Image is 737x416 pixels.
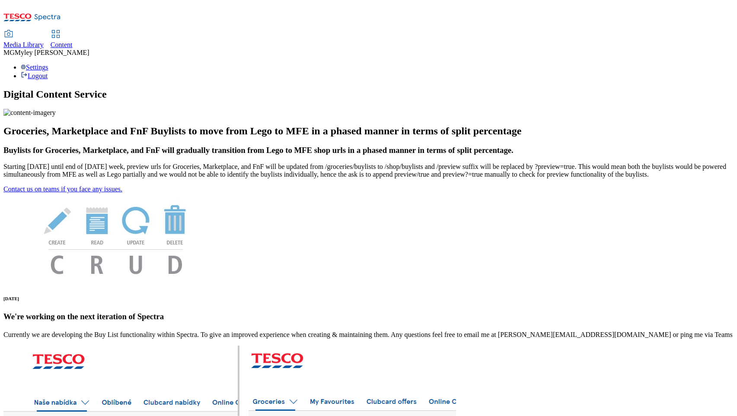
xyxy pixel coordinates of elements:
a: Logout [21,72,48,79]
p: Currently we are developing the Buy List functionality within Spectra. To give an improved experi... [3,331,734,339]
h1: Digital Content Service [3,89,734,100]
span: MG [3,49,15,56]
h2: Groceries, Marketplace and FnF Buylists to move from Lego to MFE in a phased manner in terms of s... [3,125,734,137]
p: Starting [DATE] until end of [DATE] week, preview urls for Groceries, Marketplace, and FnF will b... [3,163,734,178]
h6: [DATE] [3,296,734,301]
a: Media Library [3,31,44,49]
a: Contact us on teams if you face any issues. [3,185,122,193]
h3: We're working on the next iteration of Spectra [3,312,734,321]
img: content-imagery [3,109,56,117]
span: Myley [PERSON_NAME] [15,49,89,56]
a: Content [51,31,73,49]
img: News Image [3,193,228,283]
h3: Buylists for Groceries, Marketplace, and FnF will gradually transition from Lego to MFE shop urls... [3,146,734,155]
span: Content [51,41,73,48]
span: Media Library [3,41,44,48]
a: Settings [21,64,48,71]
